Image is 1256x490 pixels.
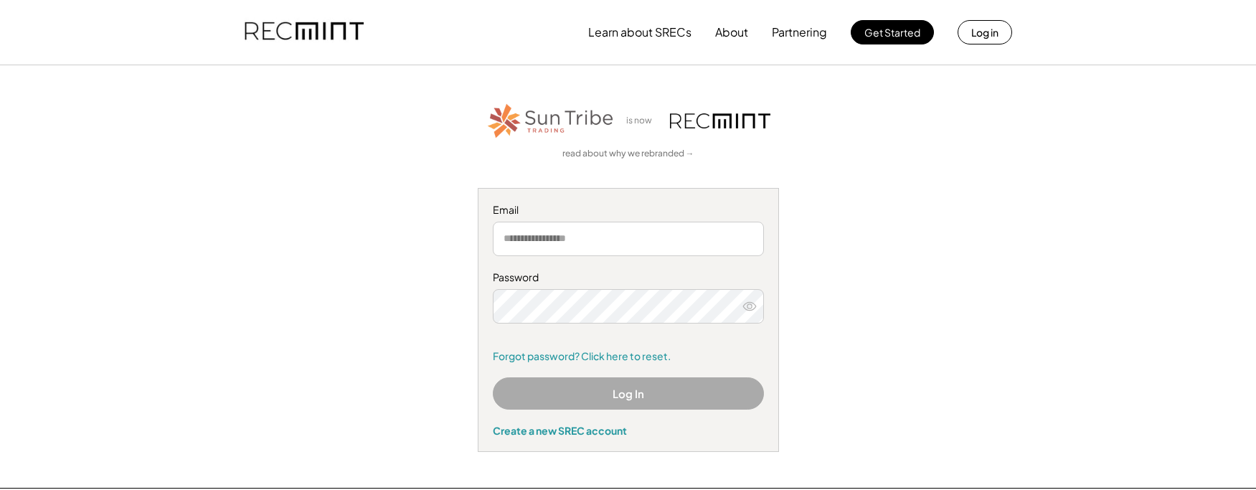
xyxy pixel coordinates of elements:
img: recmint-logotype%403x.png [670,113,770,128]
div: is now [623,115,663,127]
button: Log In [493,377,764,410]
button: Partnering [772,18,827,47]
button: Log in [958,20,1012,44]
div: Email [493,203,764,217]
button: About [715,18,748,47]
a: read about why we rebranded → [562,148,694,160]
button: Learn about SRECs [588,18,691,47]
img: recmint-logotype%403x.png [245,8,364,57]
div: Password [493,270,764,285]
button: Get Started [851,20,934,44]
img: STT_Horizontal_Logo%2B-%2BColor.png [486,101,615,141]
div: Create a new SREC account [493,424,764,437]
a: Forgot password? Click here to reset. [493,349,764,364]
